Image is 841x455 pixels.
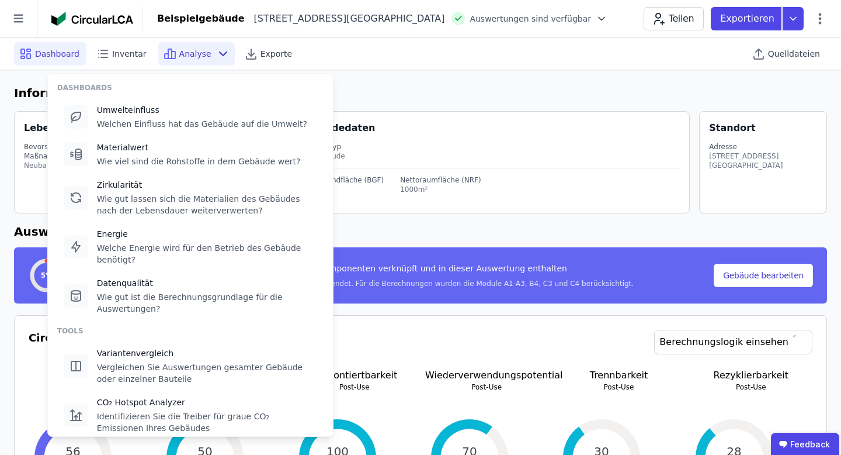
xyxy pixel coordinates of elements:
[768,48,820,60] span: Quelldateien
[112,48,147,60] span: Inventar
[97,179,317,191] div: Zirkularität
[97,361,317,385] div: Vergleichen Sie Auswertungen gesamter Gebäude oder einzelner Bauteile
[97,156,301,167] div: Wie viel sind die Rohstoffe in dem Gebäude wert?
[97,142,301,153] div: Materialwert
[157,12,245,26] div: Beispielgebäude
[97,104,307,116] div: Umwelteinfluss
[97,193,317,216] div: Wie gut lassen sich die Materialien des Gebäudes nach der Lebensdauer weiterverwerten?
[97,242,317,266] div: Welche Energie wird für den Betrieb des Gebäude benötigt?
[97,277,317,289] div: Datenqualität
[97,347,317,359] div: Variantenvergleich
[57,83,324,92] div: DASHBOARDS
[97,291,317,315] div: Wie gut ist die Berechnungsgrundlage für die Auswertungen?
[179,48,211,60] span: Analyse
[245,12,445,26] div: [STREET_ADDRESS][GEOGRAPHIC_DATA]
[97,397,317,408] div: CO₂ Hotspot Analyzer
[35,48,79,60] span: Dashboard
[97,118,307,130] div: Welchen Einfluss hat das Gebäude auf die Umwelt?
[470,13,591,25] span: Auswertungen sind verfügbar
[97,228,317,240] div: Energie
[97,411,317,434] div: Identifizieren Sie die Treiber für graue CO₂ Emissionen Ihres Gebäudes
[57,326,324,336] div: TOOLS
[720,12,777,26] p: Exportieren
[644,7,704,30] button: Teilen
[260,48,292,60] span: Exporte
[51,12,133,26] img: Concular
